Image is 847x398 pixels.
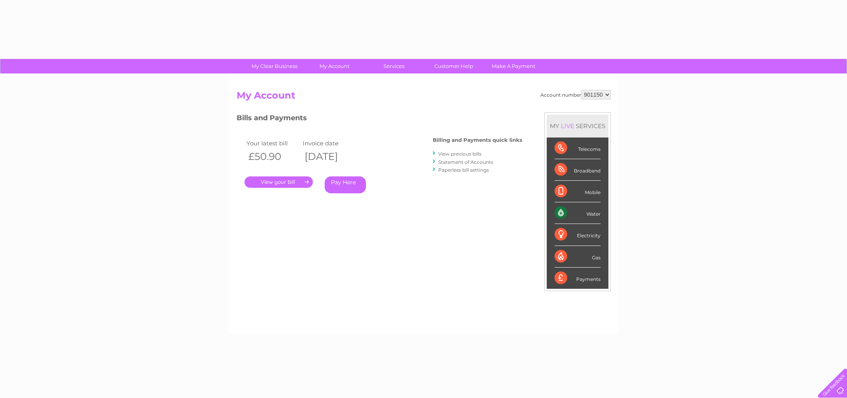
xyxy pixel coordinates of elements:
[438,151,481,157] a: View previous bills
[421,59,486,73] a: Customer Help
[555,202,601,224] div: Water
[555,246,601,268] div: Gas
[301,138,357,149] td: Invoice date
[555,268,601,289] div: Payments
[555,138,601,159] div: Telecoms
[244,138,301,149] td: Your latest bill
[433,137,522,143] h4: Billing and Payments quick links
[547,115,608,137] div: MY SERVICES
[362,59,426,73] a: Services
[555,181,601,202] div: Mobile
[555,159,601,181] div: Broadband
[302,59,367,73] a: My Account
[237,90,611,105] h2: My Account
[301,149,357,165] th: [DATE]
[325,176,366,193] a: Pay Here
[237,112,522,126] h3: Bills and Payments
[481,59,546,73] a: Make A Payment
[559,122,576,130] div: LIVE
[438,159,493,165] a: Statement of Accounts
[242,59,307,73] a: My Clear Business
[244,176,313,188] a: .
[540,90,611,99] div: Account number
[438,167,489,173] a: Paperless bill settings
[244,149,301,165] th: £50.90
[555,224,601,246] div: Electricity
